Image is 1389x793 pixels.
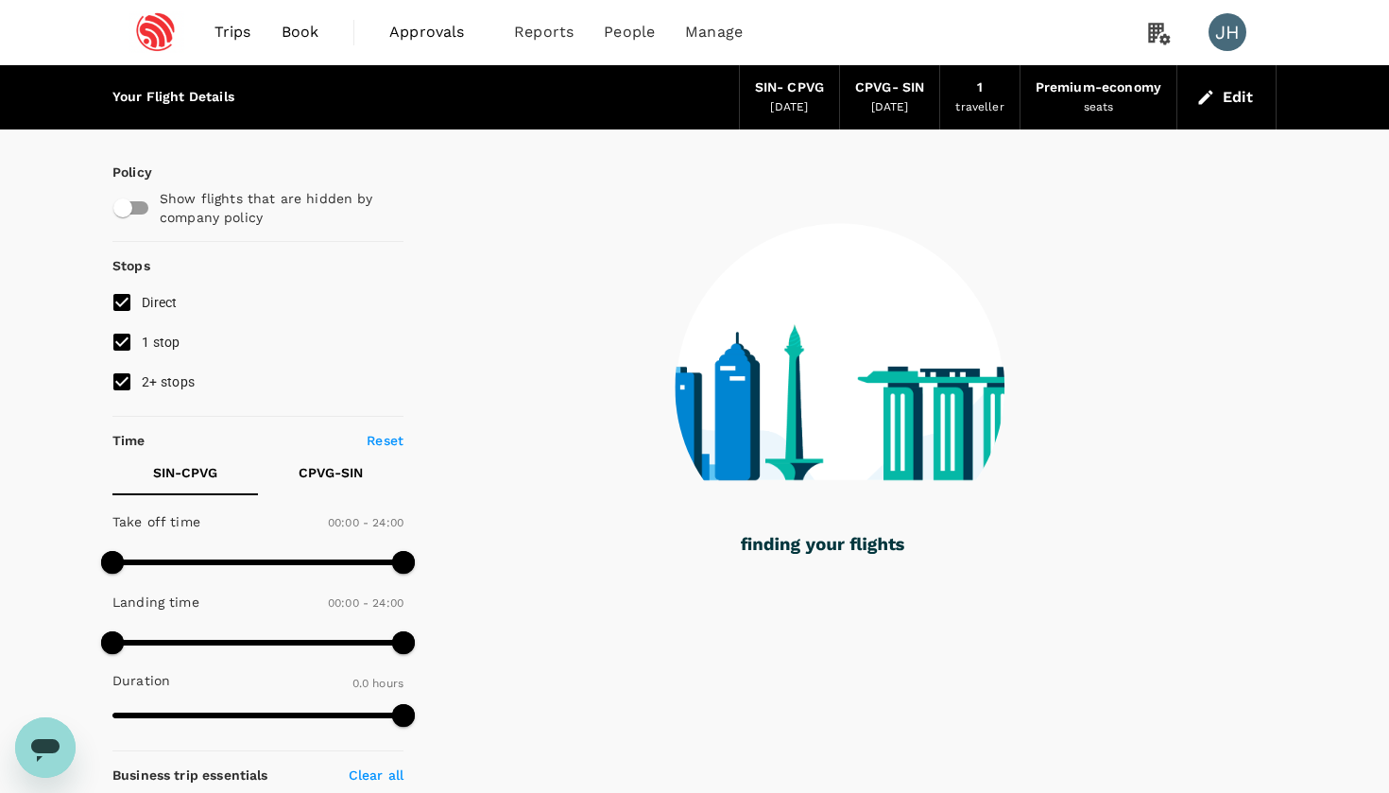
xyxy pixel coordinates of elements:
g: finding your flights [741,538,904,555]
p: CPVG - SIN [299,463,363,482]
p: Reset [367,431,403,450]
span: Book [282,21,319,43]
img: Espressif Systems Singapore Pte Ltd [112,11,199,53]
div: CPVG - SIN [855,78,924,98]
div: seats [1084,98,1114,117]
div: Premium-economy [1036,78,1161,98]
p: Policy [112,163,129,181]
p: Landing time [112,593,199,612]
p: Clear all [349,766,403,784]
span: 00:00 - 24:00 [328,516,403,529]
p: SIN - CPVG [153,463,217,482]
span: People [604,21,655,43]
button: Edit [1192,82,1260,112]
div: 1 [977,78,983,98]
span: Manage [685,21,743,43]
div: SIN - CPVG [755,78,824,98]
p: Show flights that are hidden by company policy [160,189,390,227]
span: Approvals [389,21,484,43]
div: traveller [955,98,1003,117]
span: 00:00 - 24:00 [328,596,403,610]
div: JH [1209,13,1246,51]
span: Reports [514,21,574,43]
span: 2+ stops [142,374,195,389]
span: Direct [142,295,178,310]
div: Your Flight Details [112,87,234,108]
p: Take off time [112,512,200,531]
span: 0.0 hours [352,677,403,690]
div: [DATE] [770,98,808,117]
p: Duration [112,671,170,690]
strong: Business trip essentials [112,767,268,783]
div: [DATE] [871,98,909,117]
iframe: Button to launch messaging window [15,717,76,778]
p: Time [112,431,146,450]
strong: Stops [112,258,150,273]
span: Trips [214,21,251,43]
span: 1 stop [142,335,180,350]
